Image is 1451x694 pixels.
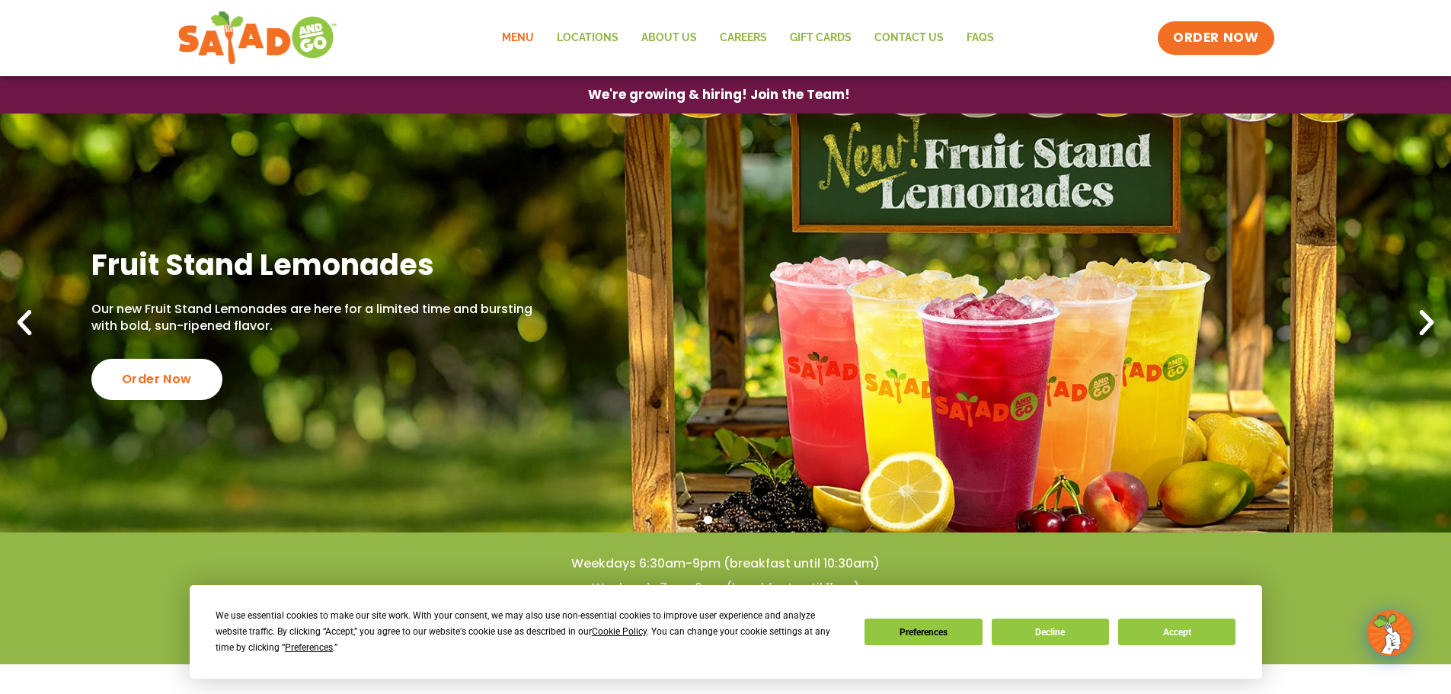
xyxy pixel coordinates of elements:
[588,88,850,101] span: We're growing & hiring! Join the Team!
[778,21,863,56] a: GIFT CARDS
[592,626,647,637] span: Cookie Policy
[955,21,1005,56] a: FAQs
[177,8,338,69] img: new-SAG-logo-768×292
[545,21,630,56] a: Locations
[91,246,540,283] h2: Fruit Stand Lemonades
[1118,619,1235,645] button: Accept
[8,306,41,340] div: Previous slide
[91,301,540,335] p: Our new Fruit Stand Lemonades are here for a limited time and bursting with bold, sun-ripened fla...
[739,516,747,524] span: Go to slide 3
[863,21,955,56] a: Contact Us
[491,21,1005,56] nav: Menu
[30,555,1421,572] h4: Weekdays 6:30am-9pm (breakfast until 10:30am)
[1369,612,1411,654] img: wpChatIcon
[721,516,730,524] span: Go to slide 2
[1158,21,1274,55] a: ORDER NOW
[285,642,333,653] span: Preferences
[190,585,1262,679] div: Cookie Consent Prompt
[30,580,1421,596] h4: Weekends 7am-9pm (breakfast until 11am)
[565,77,873,113] a: We're growing & hiring! Join the Team!
[865,619,982,645] button: Preferences
[491,21,545,56] a: Menu
[992,619,1109,645] button: Decline
[708,21,778,56] a: Careers
[630,21,708,56] a: About Us
[1173,29,1258,47] span: ORDER NOW
[91,359,222,400] div: Order Now
[1410,306,1443,340] div: Next slide
[704,516,712,524] span: Go to slide 1
[216,608,846,656] div: We use essential cookies to make our site work. With your consent, we may also use non-essential ...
